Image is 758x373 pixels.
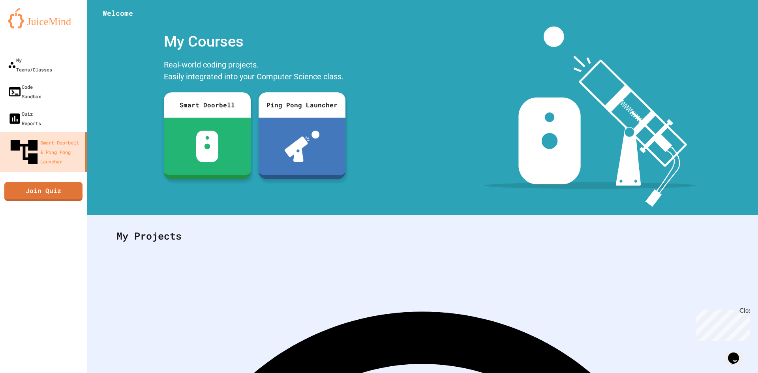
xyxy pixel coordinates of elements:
[8,82,41,101] div: Code Sandbox
[160,26,349,57] div: My Courses
[285,131,320,162] img: ppl-with-ball.png
[109,221,736,251] div: My Projects
[8,8,79,28] img: logo-orange.svg
[8,55,52,74] div: My Teams/Classes
[725,341,750,365] iframe: chat widget
[692,307,750,341] iframe: chat widget
[8,109,41,128] div: Quiz Reports
[259,92,345,118] div: Ping Pong Launcher
[196,131,219,162] img: sdb-white.svg
[8,136,82,168] div: Smart Doorbell & Ping Pong Launcher
[484,26,696,207] img: banner-image-my-projects.png
[160,57,349,86] div: Real-world coding projects. Easily integrated into your Computer Science class.
[164,92,251,118] div: Smart Doorbell
[4,182,83,201] a: Join Quiz
[3,3,54,50] div: Chat with us now!Close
